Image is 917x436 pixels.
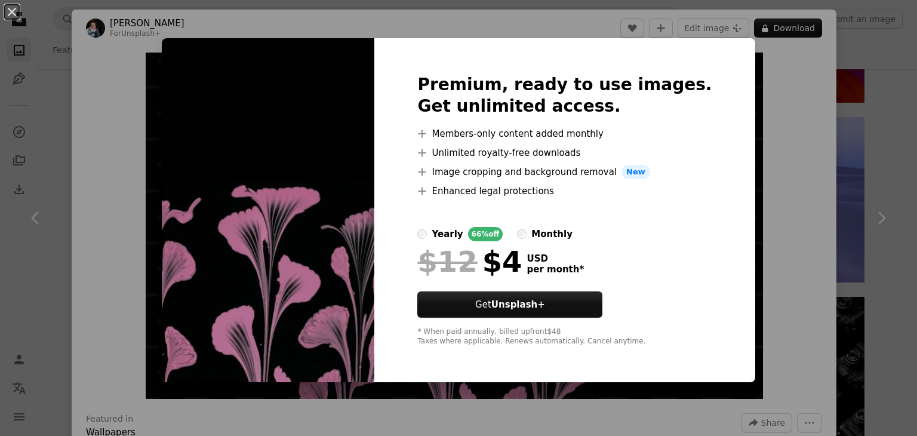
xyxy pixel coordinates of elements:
[417,246,522,277] div: $4
[491,299,545,310] strong: Unsplash+
[621,165,650,179] span: New
[527,264,584,275] span: per month *
[417,291,602,318] button: GetUnsplash+
[517,229,527,239] input: monthly
[417,184,712,198] li: Enhanced legal protections
[162,38,374,382] img: premium_photo-1686262005284-a92ee2f74a39
[417,127,712,141] li: Members-only content added monthly
[417,146,712,160] li: Unlimited royalty-free downloads
[417,246,477,277] span: $12
[527,253,584,264] span: USD
[468,227,503,241] div: 66% off
[417,327,712,346] div: * When paid annually, billed upfront $48 Taxes where applicable. Renews automatically. Cancel any...
[417,74,712,117] h2: Premium, ready to use images. Get unlimited access.
[417,165,712,179] li: Image cropping and background removal
[417,229,427,239] input: yearly66%off
[531,227,573,241] div: monthly
[432,227,463,241] div: yearly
